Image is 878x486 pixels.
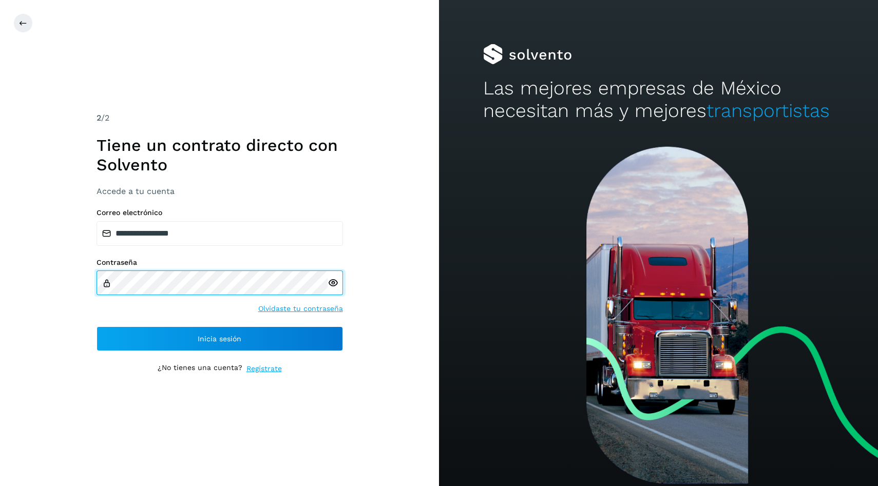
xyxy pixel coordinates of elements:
[97,135,343,175] h1: Tiene un contrato directo con Solvento
[246,363,282,374] a: Regístrate
[483,77,834,123] h2: Las mejores empresas de México necesitan más y mejores
[97,258,343,267] label: Contraseña
[97,113,101,123] span: 2
[258,303,343,314] a: Olvidaste tu contraseña
[97,208,343,217] label: Correo electrónico
[97,112,343,124] div: /2
[707,100,830,122] span: transportistas
[97,326,343,351] button: Inicia sesión
[158,363,242,374] p: ¿No tienes una cuenta?
[198,335,241,342] span: Inicia sesión
[97,186,343,196] h3: Accede a tu cuenta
